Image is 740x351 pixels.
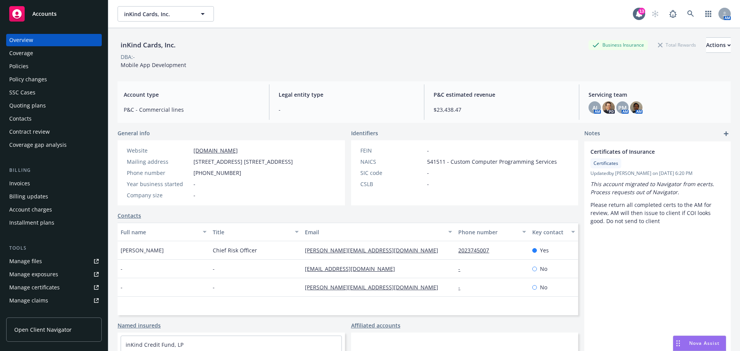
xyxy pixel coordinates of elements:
a: Manage certificates [6,281,102,294]
div: Website [127,146,190,155]
div: Account charges [9,203,52,216]
a: Coverage [6,47,102,59]
span: Account type [124,91,260,99]
img: photo [630,101,642,114]
button: Email [302,223,455,241]
span: - [193,180,195,188]
div: 13 [638,8,645,15]
button: Actions [706,37,731,53]
span: No [540,283,547,291]
button: Title [210,223,302,241]
span: No [540,265,547,273]
span: - [427,146,429,155]
div: Year business started [127,180,190,188]
span: $23,438.47 [434,106,570,114]
a: SSC Cases [6,86,102,99]
div: Title [213,228,290,236]
span: General info [118,129,150,137]
span: Notes [584,129,600,138]
div: Key contact [532,228,567,236]
a: Manage claims [6,294,102,307]
a: Report a Bug [665,6,681,22]
a: Contract review [6,126,102,138]
span: Certificates [594,160,618,167]
div: SIC code [360,169,424,177]
span: Legal entity type [279,91,415,99]
div: inKind Cards, Inc. [118,40,179,50]
div: Contacts [9,113,32,125]
span: [PERSON_NAME] [121,246,164,254]
div: SSC Cases [9,86,35,99]
a: Policies [6,60,102,72]
span: AJ [592,104,597,112]
span: - [121,283,123,291]
a: Account charges [6,203,102,216]
a: [PERSON_NAME][EMAIL_ADDRESS][DOMAIN_NAME] [305,247,444,254]
div: FEIN [360,146,424,155]
span: 541511 - Custom Computer Programming Services [427,158,557,166]
span: Updated by [PERSON_NAME] on [DATE] 6:20 PM [590,170,725,177]
span: Mobile App Development [121,61,186,69]
div: Phone number [458,228,517,236]
a: Overview [6,34,102,46]
span: - [279,106,415,114]
div: Manage exposures [9,268,58,280]
span: Open Client Navigator [14,326,72,334]
span: - [213,265,215,273]
div: CSLB [360,180,424,188]
a: [DOMAIN_NAME] [193,147,238,154]
span: PM [618,104,627,112]
a: Contacts [6,113,102,125]
div: Certificates of InsuranceCertificatesUpdatedby [PERSON_NAME] on [DATE] 6:20 PMThis account migrat... [584,141,731,231]
div: Policy changes [9,73,47,86]
span: [STREET_ADDRESS] [STREET_ADDRESS] [193,158,293,166]
p: Please return all completed certs to the AM for review, AM will then issue to client if COI looks... [590,201,725,225]
div: Contract review [9,126,50,138]
a: Installment plans [6,217,102,229]
div: Coverage [9,47,33,59]
div: Total Rewards [654,40,700,50]
span: - [193,191,195,199]
a: Accounts [6,3,102,25]
a: Quoting plans [6,99,102,112]
div: Manage files [9,255,42,267]
img: photo [602,101,615,114]
a: add [721,129,731,138]
span: - [427,169,429,177]
div: Overview [9,34,33,46]
div: Billing [6,166,102,174]
span: Nova Assist [689,340,720,346]
div: Invoices [9,177,30,190]
span: - [213,283,215,291]
button: Key contact [529,223,578,241]
span: [PHONE_NUMBER] [193,169,241,177]
a: Named insureds [118,321,161,329]
span: - [121,265,123,273]
a: Search [683,6,698,22]
span: P&C - Commercial lines [124,106,260,114]
div: Tools [6,244,102,252]
span: Certificates of Insurance [590,148,705,156]
span: Servicing team [589,91,725,99]
div: Drag to move [673,336,683,351]
a: Policy changes [6,73,102,86]
div: Email [305,228,444,236]
a: Manage files [6,255,102,267]
button: Nova Assist [673,336,726,351]
span: - [427,180,429,188]
div: Full name [121,228,198,236]
a: Manage exposures [6,268,102,280]
a: Switch app [701,6,716,22]
div: Manage certificates [9,281,60,294]
a: [PERSON_NAME][EMAIL_ADDRESS][DOMAIN_NAME] [305,284,444,291]
span: Chief Risk Officer [213,246,257,254]
div: Business Insurance [589,40,648,50]
button: Phone number [455,223,529,241]
span: inKind Cards, Inc. [124,10,191,18]
a: Coverage gap analysis [6,139,102,151]
span: Yes [540,246,549,254]
div: Manage BORs [9,307,45,320]
a: - [458,284,466,291]
a: Start snowing [647,6,663,22]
